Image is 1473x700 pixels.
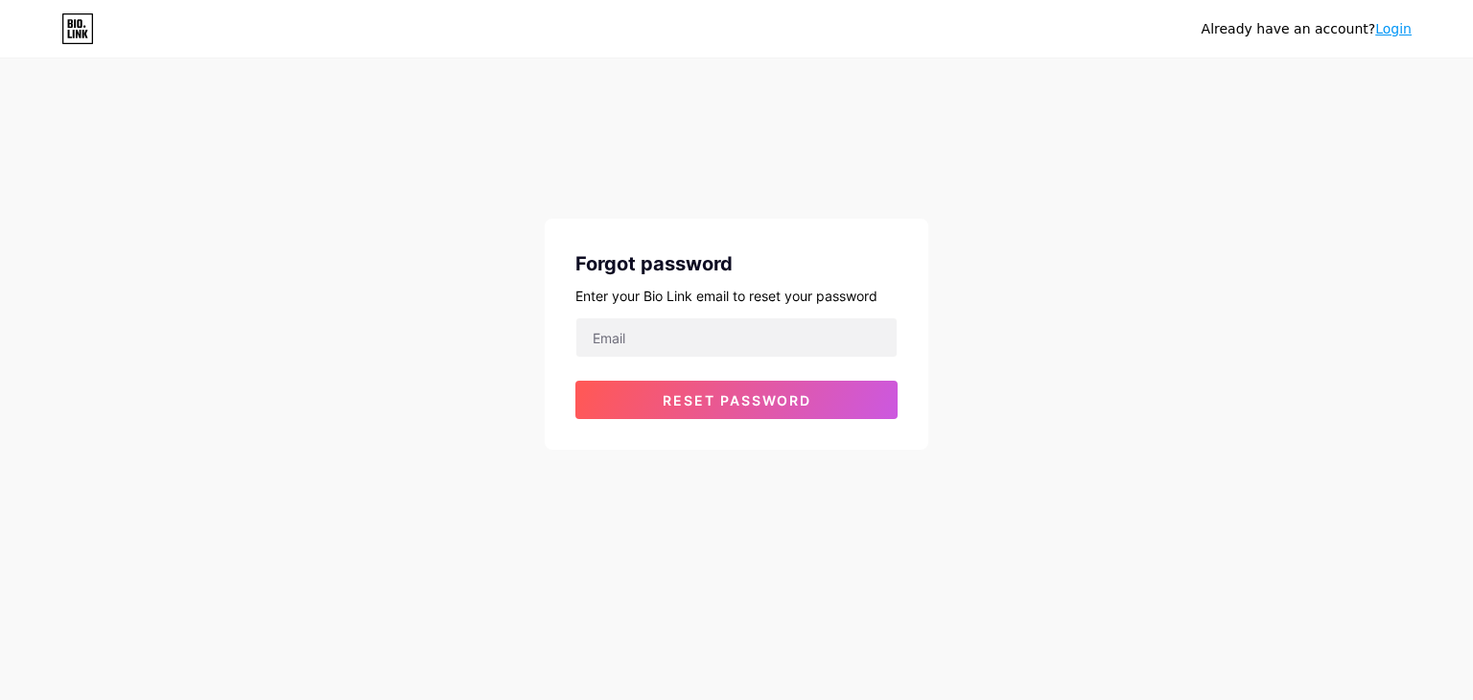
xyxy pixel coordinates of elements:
a: Login [1375,21,1412,36]
div: Forgot password [575,249,898,278]
span: Reset password [663,392,811,408]
div: Already have an account? [1202,19,1412,39]
button: Reset password [575,381,898,419]
div: Enter your Bio Link email to reset your password [575,286,898,306]
input: Email [576,318,897,357]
